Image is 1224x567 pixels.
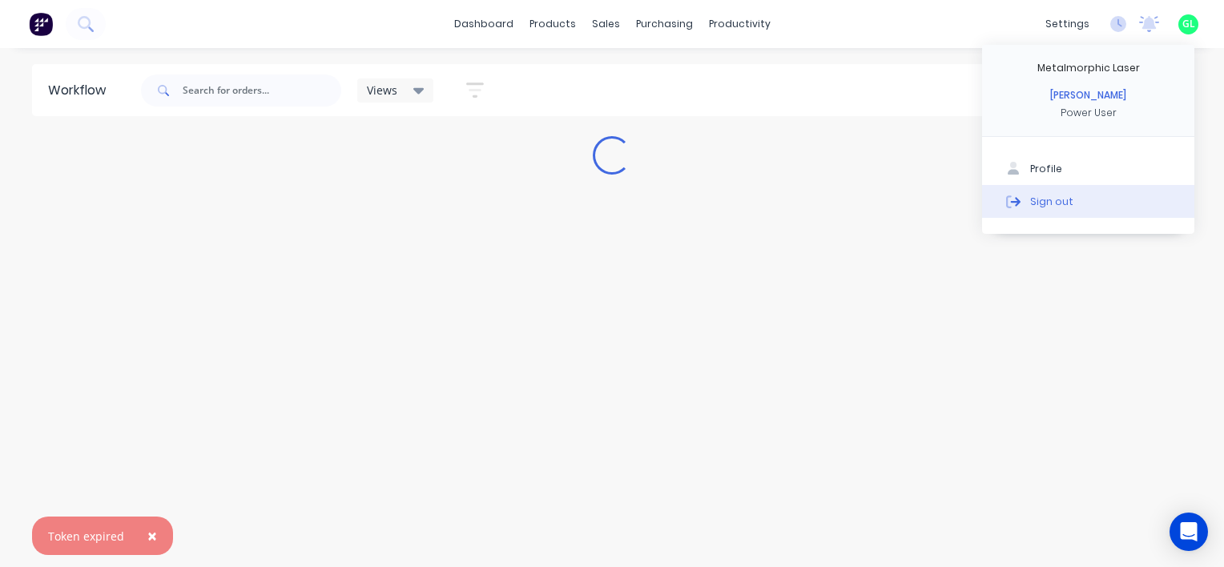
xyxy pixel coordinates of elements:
div: sales [584,12,628,36]
div: products [521,12,584,36]
div: [PERSON_NAME] [1050,88,1126,103]
div: Metalmorphic Laser [1037,61,1140,75]
div: productivity [701,12,779,36]
div: Workflow [48,81,114,100]
img: Factory [29,12,53,36]
div: Open Intercom Messenger [1170,513,1208,551]
div: settings [1037,12,1097,36]
a: dashboard [446,12,521,36]
input: Search for orders... [183,74,341,107]
button: Sign out [982,185,1194,217]
div: Token expired [48,528,124,545]
span: × [147,525,157,547]
div: Power User [1061,106,1117,120]
span: Views [367,82,397,99]
span: GL [1182,17,1195,31]
div: Sign out [1030,194,1073,208]
div: purchasing [628,12,701,36]
button: Profile [982,153,1194,185]
button: Close [131,517,173,555]
div: Profile [1030,162,1062,176]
